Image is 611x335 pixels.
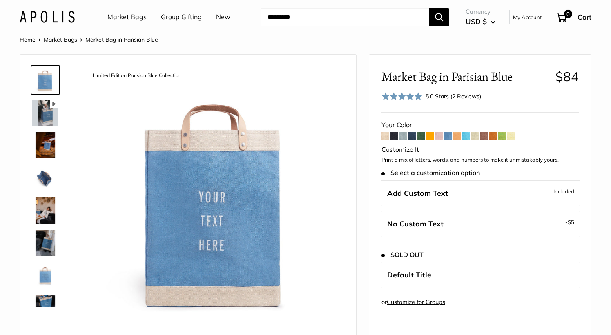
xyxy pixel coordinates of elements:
div: 5.0 Stars (2 Reviews) [426,92,481,101]
nav: Breadcrumb [20,34,158,45]
a: Home [20,36,36,43]
a: Market Bag in Parisian Blue [31,229,60,258]
img: description_Super soft and durable leather handles. [32,132,58,158]
label: Default Title [381,262,580,288]
span: Included [553,186,574,196]
a: Market Bags [44,36,77,43]
span: Currency [466,6,495,18]
img: Market Bag in Parisian Blue [32,295,58,322]
span: Market Bag in Parisian Blue [381,69,549,84]
span: No Custom Text [387,219,444,229]
a: Market Bag in Parisian Blue [31,196,60,225]
img: description_Seal of authenticity printed on the backside of every bag. [32,263,58,289]
img: description_Limited Edition Parisian Blue Collection [85,67,344,325]
a: New [216,11,230,23]
img: Market Bag in Parisian Blue [32,100,58,126]
div: 5.0 Stars (2 Reviews) [381,91,481,102]
img: Apolis [20,11,75,23]
img: description_Bird's eye view of your new favorite carry-all [32,165,58,191]
a: description_Super soft and durable leather handles. [31,131,60,160]
span: SOLD OUT [381,251,424,259]
a: Customize for Groups [387,298,445,306]
span: 0 [564,10,572,18]
span: USD $ [466,17,487,26]
a: My Account [513,12,542,22]
img: Market Bag in Parisian Blue [32,197,58,224]
div: Limited Edition Parisian Blue Collection [89,70,185,81]
a: description_Bird's eye view of your new favorite carry-all [31,163,60,193]
a: Market Bags [107,11,147,23]
a: description_Limited Edition Parisian Blue Collection [31,65,60,95]
button: Search [429,8,449,26]
a: 0 Cart [556,11,591,24]
a: description_Seal of authenticity printed on the backside of every bag. [31,261,60,291]
a: Market Bag in Parisian Blue [31,294,60,323]
div: or [381,297,445,308]
img: Market Bag in Parisian Blue [32,230,58,256]
a: Group Gifting [161,11,202,23]
span: Cart [578,13,591,21]
img: description_Limited Edition Parisian Blue Collection [32,67,58,93]
span: $84 [555,69,579,84]
button: USD $ [466,15,495,28]
span: Select a customization option [381,169,480,177]
div: Your Color [381,119,579,131]
span: Add Custom Text [387,189,448,198]
input: Search... [261,8,429,26]
label: Add Custom Text [381,180,580,207]
span: - [565,217,574,227]
span: Default Title [387,270,431,280]
p: Print a mix of letters, words, and numbers to make it unmistakably yours. [381,156,579,164]
a: Market Bag in Parisian Blue [31,98,60,127]
div: Customize It [381,144,579,156]
label: Leave Blank [381,211,580,237]
span: Market Bag in Parisian Blue [85,36,158,43]
span: $5 [568,219,574,225]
